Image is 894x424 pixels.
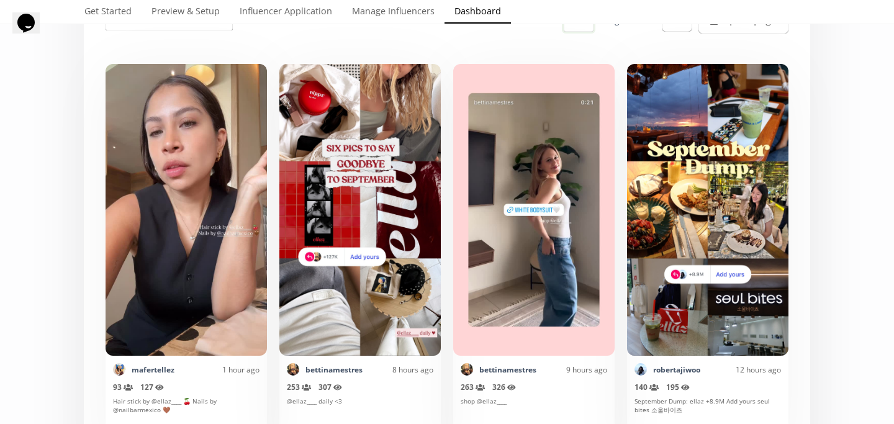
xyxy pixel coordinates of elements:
span: 127 [140,382,164,392]
span: 253 [287,382,311,392]
span: 307 [318,382,342,392]
span: 326 [492,382,516,392]
img: 518042977_18515897194023239_5789912678661358529_n.jpg [113,363,125,376]
img: 277910250_496315051974411_1763197771941810692_n.jpg [461,363,473,376]
iframe: chat widget [12,12,52,50]
a: bettinamestres [305,364,363,375]
div: 8 hours ago [363,364,433,375]
img: 553519426_18531095272031687_9108109319303814463_n.jpg [634,363,647,376]
span: 195 [666,382,690,392]
div: 9 hours ago [536,364,607,375]
span: 93 [113,382,133,392]
a: bettinamestres [479,364,536,375]
span: 263 [461,382,485,392]
img: 277910250_496315051974411_1763197771941810692_n.jpg [287,363,299,376]
span: 140 [634,382,659,392]
div: 1 hour ago [174,364,260,375]
div: 12 hours ago [700,364,781,375]
a: mafertellez [132,364,174,375]
a: robertajiwoo [653,364,700,375]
